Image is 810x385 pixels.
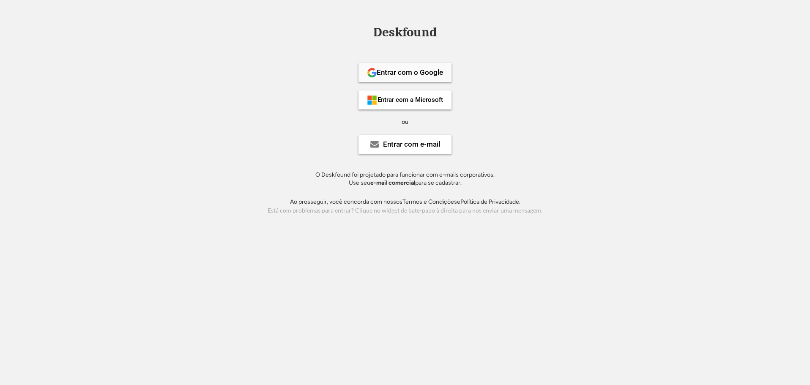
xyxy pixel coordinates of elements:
img: ms-symbollockup_mssymbol_19.png [367,95,377,105]
font: e [457,198,460,205]
a: Política de Privacidade. [460,198,520,205]
font: O Deskfound foi projetado para funcionar com e-mails corporativos. Use seu [315,171,496,187]
font: Ao prosseguir, você concorda com nossos [290,198,402,205]
font: Entrar com e-mail [383,140,440,148]
font: para se cadastrar. [415,179,462,186]
font: e-mail comercial [370,179,415,186]
font: Deskfound [373,25,437,40]
font: Entrar com o Google [377,68,443,76]
font: Entrar com a Microsoft [378,96,443,104]
font: Está com problemas para entrar? Clique no widget de bate-papo à direita para nos enviar uma mensa... [268,207,542,214]
img: 1024px-Google__G__Logo.svg.png [367,68,377,78]
a: Termos e Condições [402,198,457,205]
font: ou [402,118,408,126]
